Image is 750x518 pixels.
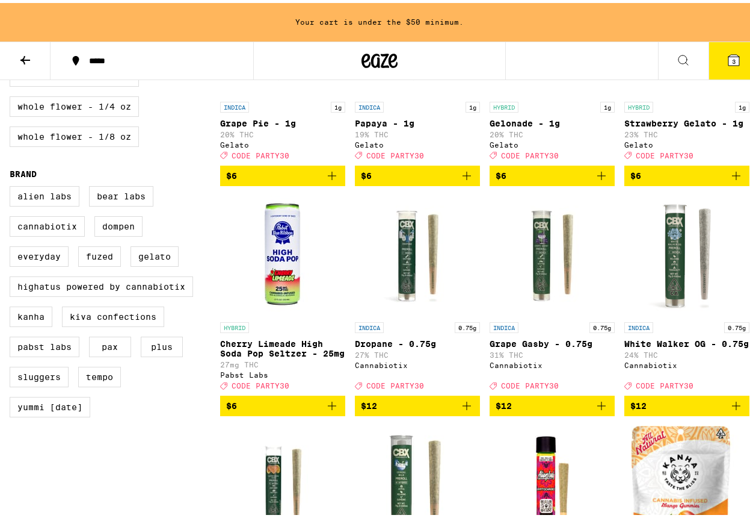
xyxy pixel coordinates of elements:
label: Kiva Confections [62,304,164,324]
p: INDICA [220,99,249,110]
label: Fuzed [78,243,121,264]
p: INDICA [624,319,653,330]
span: $6 [226,398,237,408]
span: CODE PARTY30 [232,149,289,157]
label: Kanha [10,304,52,324]
label: Sluggers [10,364,69,384]
label: Whole Flower - 1/4 oz [10,93,139,114]
span: $6 [361,168,372,178]
span: CODE PARTY30 [366,379,424,387]
div: Gelato [624,138,749,146]
p: Cherry Limeade High Soda Pop Seltzer - 25mg [220,336,345,355]
span: CODE PARTY30 [636,149,693,157]
div: Cannabiotix [624,358,749,366]
span: $6 [630,168,641,178]
span: CODE PARTY30 [232,379,289,387]
p: INDICA [490,319,518,330]
span: 3 [732,55,736,62]
p: Grape Pie - 1g [220,116,345,125]
p: HYBRID [624,99,653,110]
label: Highatus Powered by Cannabiotix [10,273,193,294]
p: 1g [331,99,345,110]
div: Gelato [355,138,480,146]
p: Papaya - 1g [355,116,480,125]
img: Cannabiotix - White Walker OG - 0.75g [627,193,747,313]
div: Cannabiotix [490,358,615,366]
button: Add to bag [355,393,480,413]
span: CODE PARTY30 [501,149,559,157]
p: 31% THC [490,348,615,356]
p: HYBRID [220,319,249,330]
p: 27% THC [355,348,480,356]
img: Pabst Labs - Cherry Limeade High Soda Pop Seltzer - 25mg [223,193,343,313]
button: Add to bag [624,163,749,183]
span: $6 [226,168,237,178]
p: 0.75g [455,319,480,330]
button: Add to bag [355,163,480,183]
p: Strawberry Gelato - 1g [624,116,749,125]
a: Open page for Dropane - 0.75g from Cannabiotix [355,193,480,393]
button: Add to bag [624,393,749,413]
button: Add to bag [490,393,615,413]
span: CODE PARTY30 [501,379,559,387]
p: HYBRID [490,99,518,110]
p: Dropane - 0.75g [355,336,480,346]
p: White Walker OG - 0.75g [624,336,749,346]
p: 19% THC [355,128,480,136]
p: 0.75g [724,319,749,330]
span: $12 [496,398,512,408]
p: 20% THC [220,128,345,136]
p: 1g [600,99,615,110]
a: Open page for Cherry Limeade High Soda Pop Seltzer - 25mg from Pabst Labs [220,193,345,393]
label: Everyday [10,243,69,264]
label: Gelato [131,243,179,264]
p: 1g [466,99,480,110]
button: Add to bag [220,163,345,183]
label: PAX [89,334,131,354]
p: INDICA [355,319,384,330]
p: 23% THC [624,128,749,136]
p: 20% THC [490,128,615,136]
span: $6 [496,168,506,178]
span: Hi. Need any help? [7,8,87,18]
button: Add to bag [490,163,615,183]
a: Open page for Grape Gasby - 0.75g from Cannabiotix [490,193,615,393]
label: PLUS [141,334,183,354]
label: Pabst Labs [10,334,79,354]
span: $12 [361,398,377,408]
legend: Brand [10,166,37,176]
div: Gelato [490,138,615,146]
p: Grape Gasby - 0.75g [490,336,615,346]
div: Cannabiotix [355,358,480,366]
label: Bear Labs [89,183,153,204]
p: 27mg THC [220,358,345,366]
p: 1g [735,99,749,110]
p: 24% THC [624,348,749,356]
label: Alien Labs [10,183,79,204]
label: Dompen [94,213,143,234]
label: Whole Flower - 1/8 oz [10,123,139,144]
label: Tempo [78,364,121,384]
a: Open page for White Walker OG - 0.75g from Cannabiotix [624,193,749,393]
img: Cannabiotix - Grape Gasby - 0.75g [492,193,612,313]
label: Cannabiotix [10,213,85,234]
p: 0.75g [589,319,615,330]
div: Gelato [220,138,345,146]
div: Pabst Labs [220,368,345,376]
label: Yummi [DATE] [10,394,90,414]
span: CODE PARTY30 [366,149,424,157]
span: $12 [630,398,647,408]
p: INDICA [355,99,384,110]
button: Add to bag [220,393,345,413]
img: Cannabiotix - Dropane - 0.75g [357,193,478,313]
p: Gelonade - 1g [490,116,615,125]
span: CODE PARTY30 [636,379,693,387]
